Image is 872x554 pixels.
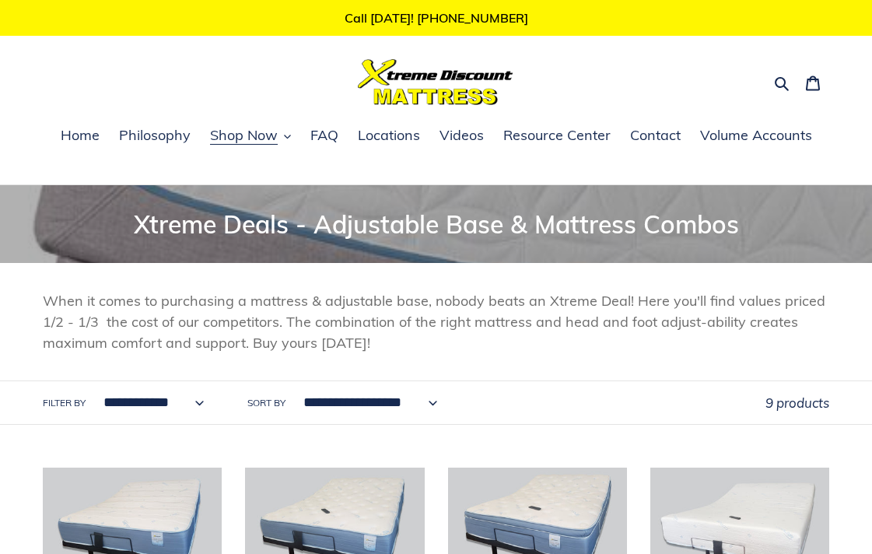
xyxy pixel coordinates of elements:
[440,126,484,145] span: Videos
[622,124,688,148] a: Contact
[630,126,681,145] span: Contact
[503,126,611,145] span: Resource Center
[111,124,198,148] a: Philosophy
[61,126,100,145] span: Home
[358,59,513,105] img: Xtreme Discount Mattress
[496,124,618,148] a: Resource Center
[119,126,191,145] span: Philosophy
[134,209,739,240] span: Xtreme Deals - Adjustable Base & Mattress Combos
[303,124,346,148] a: FAQ
[43,396,86,410] label: Filter by
[310,126,338,145] span: FAQ
[765,394,829,411] span: 9 products
[53,124,107,148] a: Home
[247,396,285,410] label: Sort by
[432,124,492,148] a: Videos
[692,124,820,148] a: Volume Accounts
[202,124,299,148] button: Shop Now
[43,290,829,353] p: When it comes to purchasing a mattress & adjustable base, nobody beats an Xtreme Deal! Here you'l...
[210,126,278,145] span: Shop Now
[358,126,420,145] span: Locations
[350,124,428,148] a: Locations
[700,126,812,145] span: Volume Accounts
